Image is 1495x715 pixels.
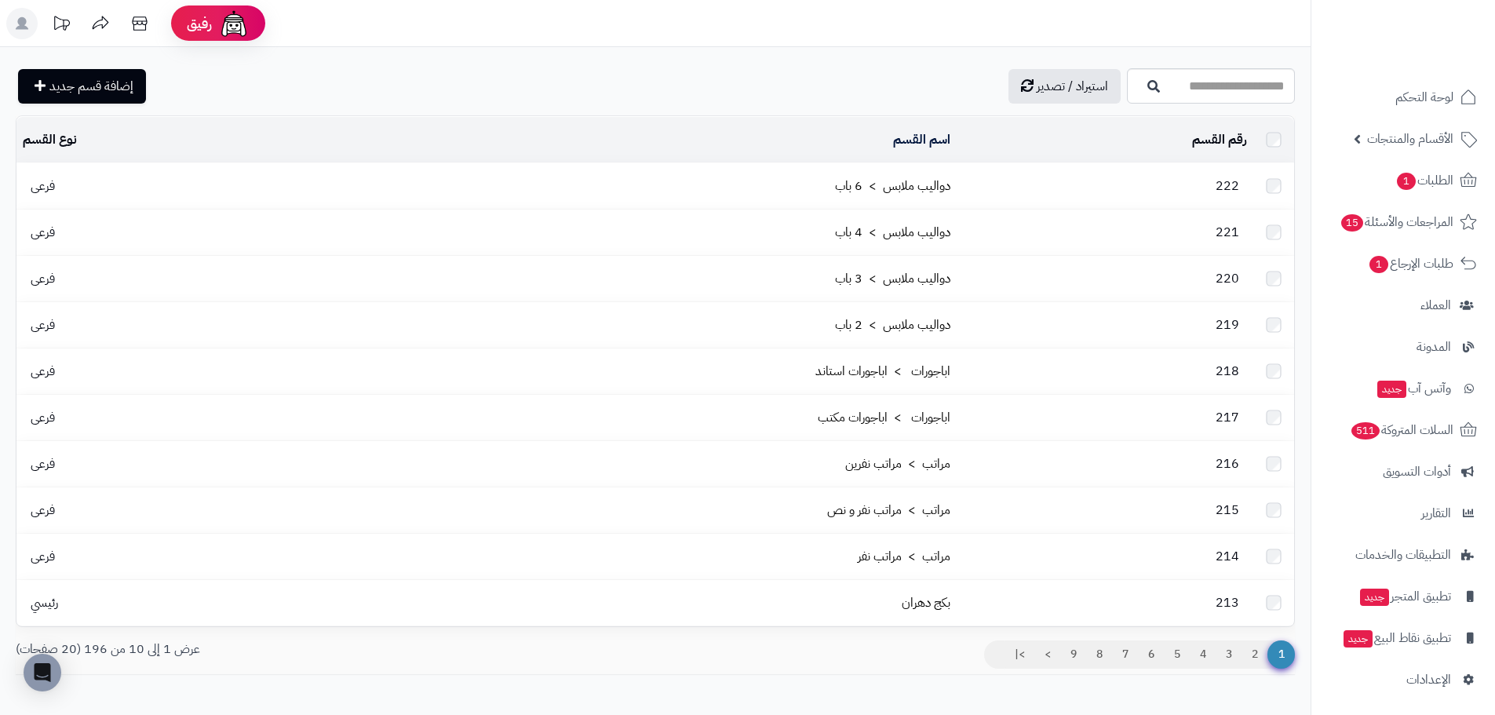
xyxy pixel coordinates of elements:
a: تحديثات المنصة [42,8,81,43]
span: فرعى [23,501,63,520]
a: 4 [1190,640,1216,669]
a: 6 [1138,640,1165,669]
span: الإعدادات [1406,669,1451,691]
span: 222 [1208,177,1247,195]
a: إضافة قسم جديد [18,69,146,104]
span: 215 [1208,501,1247,520]
span: فرعى [23,269,63,288]
a: مراتب > مراتب نفر [858,547,950,566]
a: تطبيق المتجرجديد [1321,578,1486,615]
span: استيراد / تصدير [1037,77,1108,96]
span: العملاء [1420,294,1451,316]
div: رقم القسم [963,131,1247,149]
span: وآتس آب [1376,378,1451,399]
span: فرعى [23,454,63,473]
span: فرعى [23,223,63,242]
span: لوحة التحكم [1395,86,1453,108]
span: رفيق [187,14,212,33]
div: Open Intercom Messenger [24,654,61,691]
a: دواليب ملابس > 2 باب [835,316,950,334]
span: المدونة [1417,336,1451,358]
span: أدوات التسويق [1383,461,1451,483]
a: >| [1005,640,1035,669]
span: جديد [1360,589,1389,606]
span: 1 [1396,172,1417,191]
a: الطلبات1 [1321,162,1486,199]
a: المدونة [1321,328,1486,366]
a: الإعدادات [1321,661,1486,699]
a: 9 [1060,640,1087,669]
span: 213 [1208,593,1247,612]
a: اسم القسم [893,130,950,149]
span: 221 [1208,223,1247,242]
div: عرض 1 إلى 10 من 196 (20 صفحات) [4,640,655,658]
a: 2 [1242,640,1268,669]
span: الأقسام والمنتجات [1367,128,1453,150]
a: السلات المتروكة511 [1321,411,1486,449]
a: لوحة التحكم [1321,78,1486,116]
span: 219 [1208,316,1247,334]
span: تطبيق نقاط البيع [1342,627,1451,649]
a: 3 [1216,640,1242,669]
a: وآتس آبجديد [1321,370,1486,407]
span: طلبات الإرجاع [1368,253,1453,275]
span: جديد [1344,630,1373,648]
span: جديد [1377,381,1406,398]
img: ai-face.png [218,8,250,39]
span: فرعى [23,316,63,334]
span: رئيسي [23,593,66,612]
a: مراتب > مراتب نفرين [845,454,950,473]
td: نوع القسم [16,117,309,162]
span: تطبيق المتجر [1358,585,1451,607]
span: التطبيقات والخدمات [1355,544,1451,566]
a: مراتب > مراتب نفر و نص [827,501,950,520]
a: 8 [1086,640,1113,669]
a: تطبيق نقاط البيعجديد [1321,619,1486,657]
span: 15 [1340,213,1365,232]
span: 1 [1267,640,1295,669]
a: العملاء [1321,286,1486,324]
a: أدوات التسويق [1321,453,1486,491]
a: طلبات الإرجاع1 [1321,245,1486,283]
a: 7 [1112,640,1139,669]
a: بكج دهران [902,593,950,612]
span: المراجعات والأسئلة [1340,211,1453,233]
a: اباجورات > اباجورات استاند [815,362,950,381]
span: 217 [1208,408,1247,427]
a: التقارير [1321,494,1486,532]
span: 214 [1208,547,1247,566]
span: فرعى [23,408,63,427]
span: 216 [1208,454,1247,473]
a: دواليب ملابس > 3 باب [835,269,950,288]
a: المراجعات والأسئلة15 [1321,203,1486,241]
span: التقارير [1421,502,1451,524]
span: إضافة قسم جديد [49,77,133,96]
span: فرعى [23,547,63,566]
img: logo-2.png [1388,12,1480,45]
span: السلات المتروكة [1350,419,1453,441]
a: > [1034,640,1061,669]
a: دواليب ملابس > 4 باب [835,223,950,242]
a: التطبيقات والخدمات [1321,536,1486,574]
a: 5 [1164,640,1191,669]
span: 220 [1208,269,1247,288]
a: دواليب ملابس > 6 باب [835,177,950,195]
a: استيراد / تصدير [1008,69,1121,104]
span: فرعى [23,362,63,381]
span: 218 [1208,362,1247,381]
span: الطلبات [1395,170,1453,192]
span: فرعى [23,177,63,195]
span: 1 [1369,255,1389,274]
span: 511 [1350,421,1381,440]
a: اباجورات > اباجورات مكتب [818,408,950,427]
